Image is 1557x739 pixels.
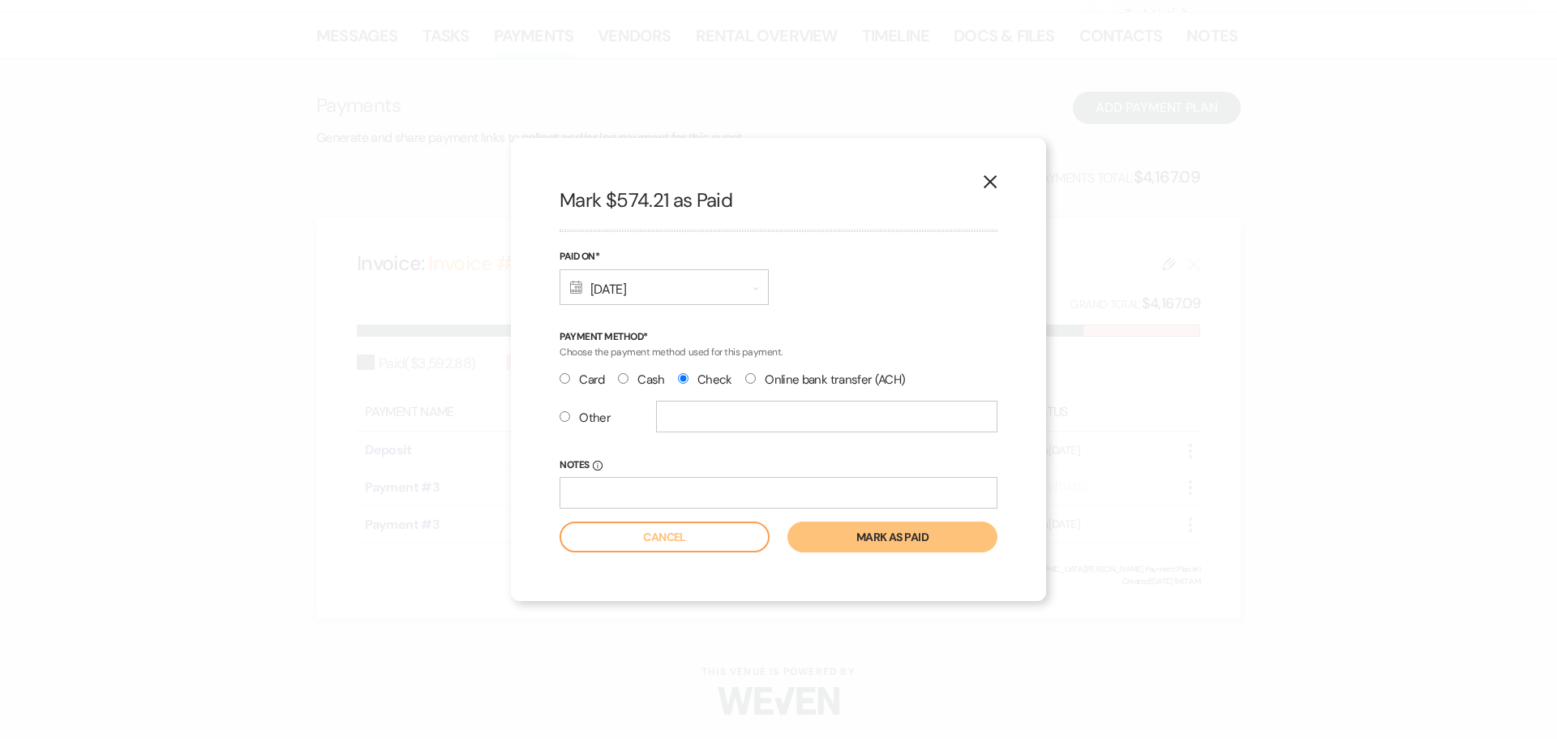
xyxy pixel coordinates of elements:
input: Other [560,411,570,422]
input: Online bank transfer (ACH) [745,373,756,384]
span: Choose the payment method used for this payment. [560,346,783,359]
label: Check [678,369,732,391]
h2: Mark $574.21 as Paid [560,187,997,214]
label: Paid On* [560,248,769,266]
button: Mark as paid [787,522,997,552]
input: Check [678,373,688,384]
input: Card [560,373,570,384]
label: Other [560,407,611,429]
p: Payment Method* [560,329,997,345]
label: Notes [560,457,997,475]
input: Cash [618,373,628,384]
div: [DATE] [560,269,769,305]
label: Online bank transfer (ACH) [745,369,906,391]
button: Cancel [560,522,770,552]
label: Card [560,369,605,391]
label: Cash [618,369,665,391]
